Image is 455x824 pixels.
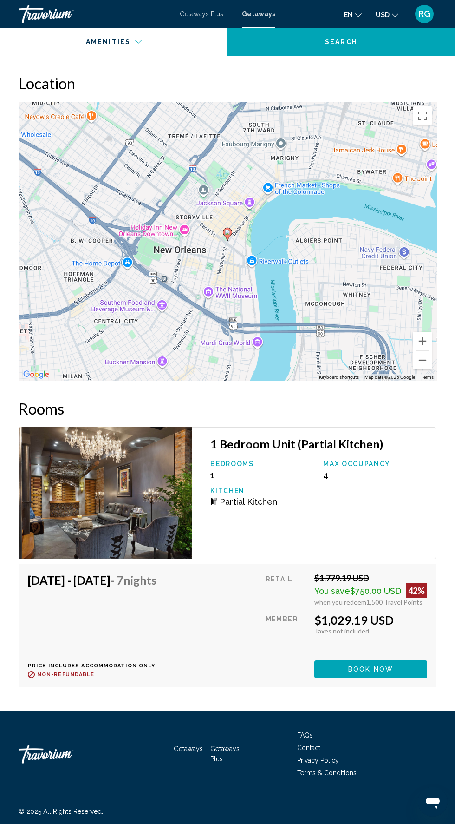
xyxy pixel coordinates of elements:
p: Bedrooms [210,460,314,468]
button: Change currency [376,8,398,21]
span: Search [325,39,357,46]
button: User Menu [412,4,436,24]
h2: Rooms [19,399,436,418]
h2: Location [19,74,436,92]
div: Retail [266,573,307,606]
a: Terms [421,375,434,380]
a: Getaways Plus [180,10,223,18]
button: Search [227,28,455,56]
span: Taxes not included [314,627,369,635]
span: when you redeem [314,598,366,606]
span: 1 [210,470,214,480]
button: Zoom in [413,332,432,350]
a: Open this area in Google Maps (opens a new window) [21,369,52,381]
a: Privacy Policy [297,757,339,764]
span: Partial Kitchen [220,497,277,507]
button: Book now [314,660,427,678]
div: 42% [406,583,427,598]
a: Terms & Conditions [297,769,357,777]
span: You save [314,586,350,596]
button: Zoom out [413,351,432,369]
span: USD [376,11,390,19]
div: $1,029.19 USD [314,613,427,627]
div: $1,779.19 USD [314,573,427,583]
button: Toggle fullscreen view [413,106,432,125]
span: Nights [123,573,156,587]
iframe: Button to launch messaging window [418,787,448,817]
a: Travorium [19,5,170,23]
a: FAQs [297,732,313,739]
span: Non-refundable [37,672,94,678]
a: Getaways Plus [210,745,240,763]
span: RG [418,9,430,19]
p: Max Occupancy [323,460,427,468]
p: Price includes accommodation only [28,663,163,669]
a: Travorium [19,740,111,768]
p: Kitchen [210,487,314,494]
span: 1,500 Travel Points [366,598,422,606]
span: 4 [323,470,328,480]
a: Getaways [174,745,203,752]
a: Getaways [242,10,275,18]
h3: 1 Bedroom Unit (Partial Kitchen) [210,437,427,451]
span: $750.00 USD [350,586,401,596]
span: Book now [348,666,393,673]
a: Contact [297,744,320,751]
span: Map data ©2025 Google [364,375,415,380]
span: © 2025 All Rights Reserved. [19,808,103,815]
img: Google [21,369,52,381]
button: Keyboard shortcuts [319,374,359,381]
div: Member [266,613,307,653]
button: Change language [344,8,362,21]
span: en [344,11,353,19]
span: - 7 [110,573,156,587]
h4: [DATE] - [DATE] [28,573,156,587]
img: 1502O01X.jpg [19,427,192,559]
